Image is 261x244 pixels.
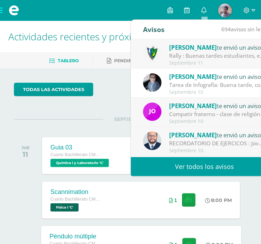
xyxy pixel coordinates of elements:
[50,197,103,202] span: Cuarto Bachillerato CMP Bachillerato en CCLL con Orientación en Computación
[58,58,79,63] span: Tablero
[22,145,30,150] div: JUE
[169,43,217,51] span: [PERSON_NAME]
[49,233,102,240] div: Péndulo múltiple
[22,150,30,158] div: 11
[103,116,158,122] span: SEPTIEMBRE
[114,58,174,63] span: Pendientes de entrega
[49,55,79,66] a: Tablero
[218,3,232,17] img: a2cef82ce057eb0660015c209ae2ef41.png
[143,132,161,150] img: eaa624bfc361f5d4e8a554d75d1a3cf6.png
[50,159,109,167] span: Química I y Laboratorio 'C'
[221,25,231,33] span: 694
[143,20,165,39] div: Avisos
[169,197,177,203] div: Archivos entregados
[50,188,103,196] div: Scannimation
[107,55,174,66] a: Pendientes de entrega
[50,203,79,212] span: Física I 'C'
[14,83,93,96] a: todas las Actividades
[50,144,111,151] div: Guia 03
[143,103,161,121] img: 6614adf7432e56e5c9e182f11abb21f1.png
[143,73,161,92] img: 702136d6d401d1cd4ce1c6f6778c2e49.png
[143,44,161,63] img: 9f174a157161b4ddbe12118a61fed988.png
[169,73,217,81] span: [PERSON_NAME]
[50,152,103,157] span: Cuarto Bachillerato CMP Bachillerato en CCLL con Orientación en Computación
[8,30,150,43] span: Actividades recientes y próximas
[169,102,217,110] span: [PERSON_NAME]
[169,131,217,139] span: [PERSON_NAME]
[205,197,232,203] div: 8:00 PM
[174,197,177,203] span: 1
